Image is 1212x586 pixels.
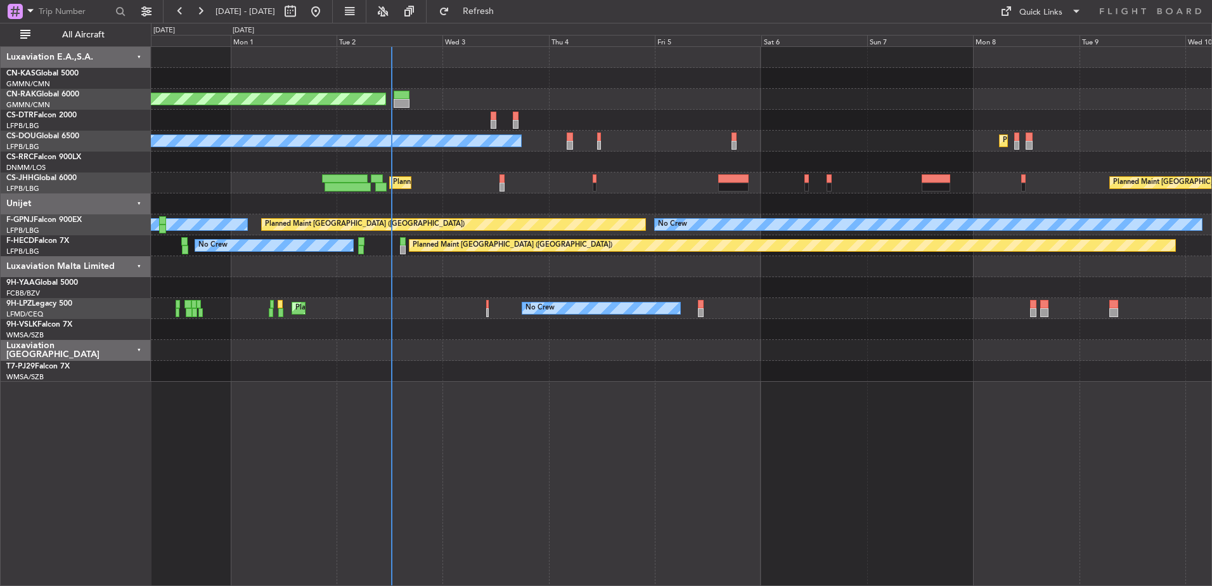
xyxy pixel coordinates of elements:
a: WMSA/SZB [6,330,44,340]
a: 9H-VSLKFalcon 7X [6,321,72,329]
div: Sun 31 [124,35,230,46]
div: Mon 1 [231,35,337,46]
a: LFPB/LBG [6,121,39,131]
a: T7-PJ29Falcon 7X [6,363,70,370]
a: GMMN/CMN [6,79,50,89]
div: Quick Links [1019,6,1062,19]
div: Wed 3 [442,35,548,46]
span: CN-RAK [6,91,36,98]
span: CS-JHH [6,174,34,182]
div: Planned Maint Nice ([GEOGRAPHIC_DATA]) [295,299,437,318]
span: CS-DOU [6,133,36,140]
a: LFPB/LBG [6,142,39,152]
a: LFPB/LBG [6,226,39,235]
a: GMMN/CMN [6,100,50,110]
button: Quick Links [994,1,1088,22]
div: Fri 5 [655,35,761,46]
span: CS-DTR [6,112,34,119]
a: CS-RRCFalcon 900LX [6,153,81,161]
span: 9H-YAA [6,279,35,287]
span: 9H-LPZ [6,300,32,308]
span: F-HECD [6,237,34,245]
div: No Crew [525,299,555,318]
div: Planned Maint [GEOGRAPHIC_DATA] ([GEOGRAPHIC_DATA]) [393,173,593,192]
div: No Crew [658,215,687,234]
a: F-GPNJFalcon 900EX [6,216,82,224]
div: Planned Maint [GEOGRAPHIC_DATA] ([GEOGRAPHIC_DATA]) [265,215,465,234]
div: Planned Maint [GEOGRAPHIC_DATA] ([GEOGRAPHIC_DATA]) [1003,131,1202,150]
button: Refresh [433,1,509,22]
div: Sun 7 [867,35,973,46]
span: CN-KAS [6,70,35,77]
div: Tue 9 [1080,35,1185,46]
div: [DATE] [153,25,175,36]
a: LFPB/LBG [6,184,39,193]
div: No Crew [198,236,228,255]
span: All Aircraft [33,30,134,39]
a: LFPB/LBG [6,247,39,256]
a: CN-KASGlobal 5000 [6,70,79,77]
a: WMSA/SZB [6,372,44,382]
span: F-GPNJ [6,216,34,224]
a: F-HECDFalcon 7X [6,237,69,245]
a: 9H-LPZLegacy 500 [6,300,72,308]
a: FCBB/BZV [6,289,40,298]
a: CS-DOUGlobal 6500 [6,133,79,140]
a: DNMM/LOS [6,163,46,173]
span: 9H-VSLK [6,321,37,329]
input: Trip Number [39,2,112,21]
a: CS-JHHGlobal 6000 [6,174,77,182]
div: Planned Maint [GEOGRAPHIC_DATA] ([GEOGRAPHIC_DATA]) [413,236,612,255]
button: All Aircraft [14,25,138,45]
div: Sat 6 [761,35,867,46]
a: 9H-YAAGlobal 5000 [6,279,78,287]
a: CS-DTRFalcon 2000 [6,112,77,119]
a: LFMD/CEQ [6,309,43,319]
span: [DATE] - [DATE] [216,6,275,17]
span: Refresh [452,7,505,16]
a: CN-RAKGlobal 6000 [6,91,79,98]
div: Mon 8 [973,35,1079,46]
span: T7-PJ29 [6,363,35,370]
div: Tue 2 [337,35,442,46]
span: CS-RRC [6,153,34,161]
div: [DATE] [233,25,254,36]
div: Thu 4 [549,35,655,46]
